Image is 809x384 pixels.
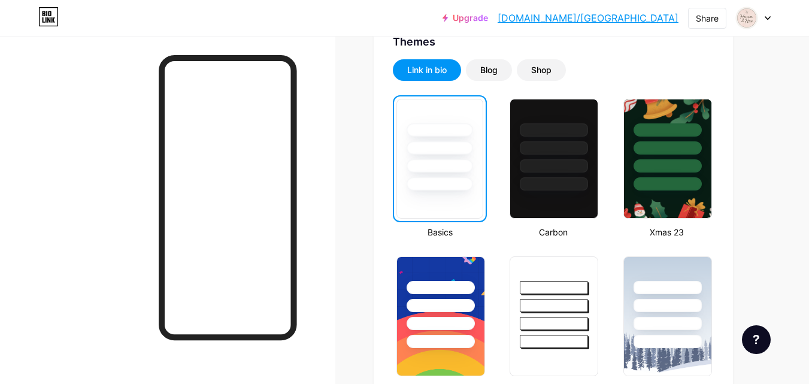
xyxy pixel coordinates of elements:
a: Upgrade [443,13,488,23]
div: Blog [480,64,498,76]
a: [DOMAIN_NAME]/[GEOGRAPHIC_DATA] [498,11,678,25]
div: Xmas 23 [620,226,714,238]
div: Carbon [506,226,600,238]
div: Shop [531,64,552,76]
div: Basics [393,226,487,238]
div: Share [696,12,719,25]
div: Themes [393,34,714,50]
div: Link in bio [407,64,447,76]
img: havenhue [735,7,758,29]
